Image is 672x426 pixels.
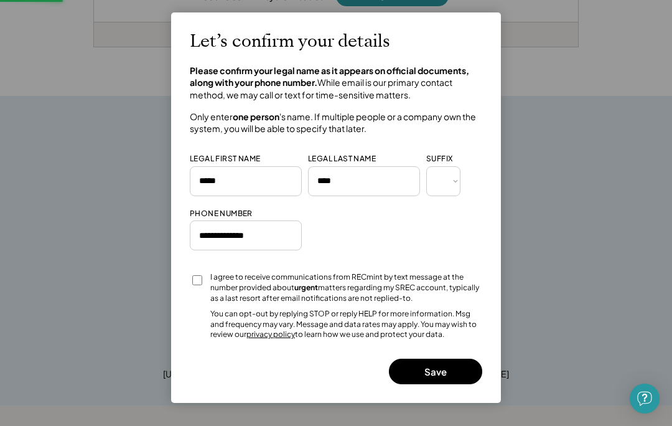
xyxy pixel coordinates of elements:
[630,384,660,414] div: Open Intercom Messenger
[308,154,376,164] div: LEGAL LAST NAME
[246,329,295,339] a: privacy policy
[210,272,482,303] div: I agree to receive communications from RECmint by text message at the number provided about matte...
[190,111,482,135] h4: Only enter 's name. If multiple people or a company own the system, you will be able to specify t...
[190,65,470,88] strong: Please confirm your legal name as it appears on official documents, along with your phone number.
[190,154,260,164] div: LEGAL FIRST NAME
[389,359,482,384] button: Save
[190,31,390,52] h2: Let’s confirm your details
[190,209,253,219] div: PHONE NUMBER
[426,154,452,164] div: SUFFIX
[190,65,482,102] h4: While email is our primary contact method, we may call or text for time-sensitive matters.
[294,283,318,292] strong: urgent
[233,111,279,122] strong: one person
[210,309,482,340] div: You can opt-out by replying STOP or reply HELP for more information. Msg and frequency may vary. ...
